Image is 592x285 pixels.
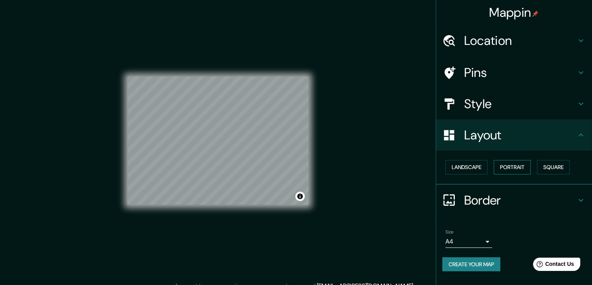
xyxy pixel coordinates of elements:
button: Create your map [442,257,500,272]
canvas: Map [127,77,309,205]
h4: Border [464,192,576,208]
div: Layout [436,119,592,151]
h4: Layout [464,127,576,143]
h4: Location [464,33,576,48]
div: Style [436,88,592,119]
div: Border [436,185,592,216]
div: A4 [445,235,492,248]
iframe: Help widget launcher [523,255,583,276]
h4: Mappin [490,5,539,20]
div: Location [436,25,592,56]
div: Pins [436,57,592,88]
button: Landscape [445,160,488,175]
button: Square [537,160,570,175]
h4: Style [464,96,576,112]
img: pin-icon.png [532,11,539,17]
label: Size [445,228,454,235]
h4: Pins [464,65,576,80]
button: Toggle attribution [295,192,305,201]
button: Portrait [494,160,531,175]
